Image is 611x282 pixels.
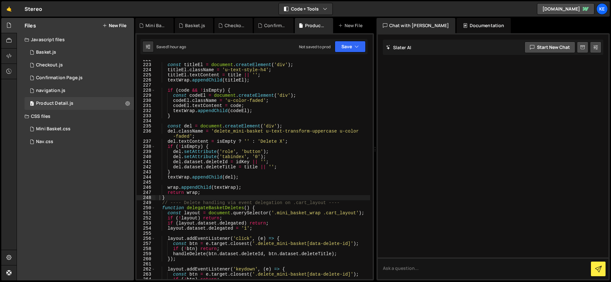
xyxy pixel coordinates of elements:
[279,3,332,15] button: Code + Tools
[137,93,155,98] div: 229
[137,124,155,129] div: 235
[36,139,53,145] div: Nav.css
[137,108,155,113] div: 232
[17,33,134,46] div: Javascript files
[25,46,134,59] div: 8215/44666.js
[525,42,575,53] button: Start new chat
[137,251,155,256] div: 259
[596,3,608,15] a: Ke
[25,123,134,135] div: 8215/46286.css
[1,1,17,17] a: 🤙
[137,241,155,246] div: 257
[36,75,83,81] div: Confirmation Page.js
[25,22,36,29] h2: Files
[335,41,366,52] button: Save
[36,62,63,68] div: Checkout.js
[168,44,186,50] div: 1 hour ago
[137,113,155,118] div: 233
[30,102,34,107] span: 2
[25,72,134,84] div: 8215/45082.js
[137,272,155,277] div: 263
[25,5,42,13] div: Stereo
[137,62,155,67] div: 223
[137,175,155,180] div: 244
[137,216,155,221] div: 252
[25,59,134,72] div: 8215/44731.js
[137,118,155,124] div: 234
[137,267,155,272] div: 262
[338,22,365,29] div: New File
[137,190,155,195] div: 247
[137,226,155,231] div: 254
[137,103,155,108] div: 231
[137,88,155,93] div: 228
[137,200,155,205] div: 249
[137,164,155,170] div: 242
[137,277,155,282] div: 264
[299,44,331,50] div: Not saved to prod
[185,22,205,29] div: Basket.js
[156,44,186,50] div: Saved
[137,170,155,175] div: 243
[25,135,136,148] div: 8215/46114.css
[25,97,134,110] div: 8215/44673.js
[457,18,510,33] div: Documentation
[137,149,155,154] div: 239
[17,110,134,123] div: CSS files
[137,256,155,262] div: 260
[225,22,245,29] div: Checkout.js
[137,139,155,144] div: 237
[137,67,155,72] div: 224
[137,210,155,216] div: 251
[137,180,155,185] div: 245
[386,44,412,50] h2: Slater AI
[264,22,286,29] div: Confirmation Page.js
[137,262,155,267] div: 261
[137,246,155,251] div: 258
[102,23,126,28] button: New File
[137,185,155,190] div: 246
[376,18,456,33] div: Chat with [PERSON_NAME]
[36,126,71,132] div: Mini Basket.css
[137,72,155,78] div: 225
[137,231,155,236] div: 255
[36,88,65,94] div: navigation.js
[36,101,73,106] div: Product Detail.js
[137,144,155,149] div: 238
[537,3,594,15] a: [DOMAIN_NAME]
[137,154,155,159] div: 240
[137,159,155,164] div: 241
[137,98,155,103] div: 230
[137,83,155,88] div: 227
[25,84,134,97] div: 8215/46113.js
[137,78,155,83] div: 226
[137,205,155,210] div: 250
[137,195,155,200] div: 248
[145,22,166,29] div: Mini Basket.css
[137,236,155,241] div: 256
[36,50,56,55] div: Basket.js
[137,129,155,139] div: 236
[137,221,155,226] div: 253
[305,22,325,29] div: Product Detail.js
